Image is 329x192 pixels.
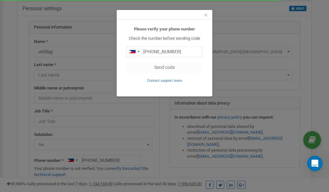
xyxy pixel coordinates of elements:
[307,156,323,171] div: Open Intercom Messenger
[126,62,203,73] button: Send code
[204,11,208,19] span: ×
[134,27,195,31] b: Please verify your phone number
[147,78,182,83] a: Contact support team
[126,36,203,42] p: Check the number before sending code
[127,46,141,57] div: Telephone country code
[204,12,208,19] button: Close
[126,46,203,57] input: 0905 123 4567
[147,79,182,83] small: Contact support team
